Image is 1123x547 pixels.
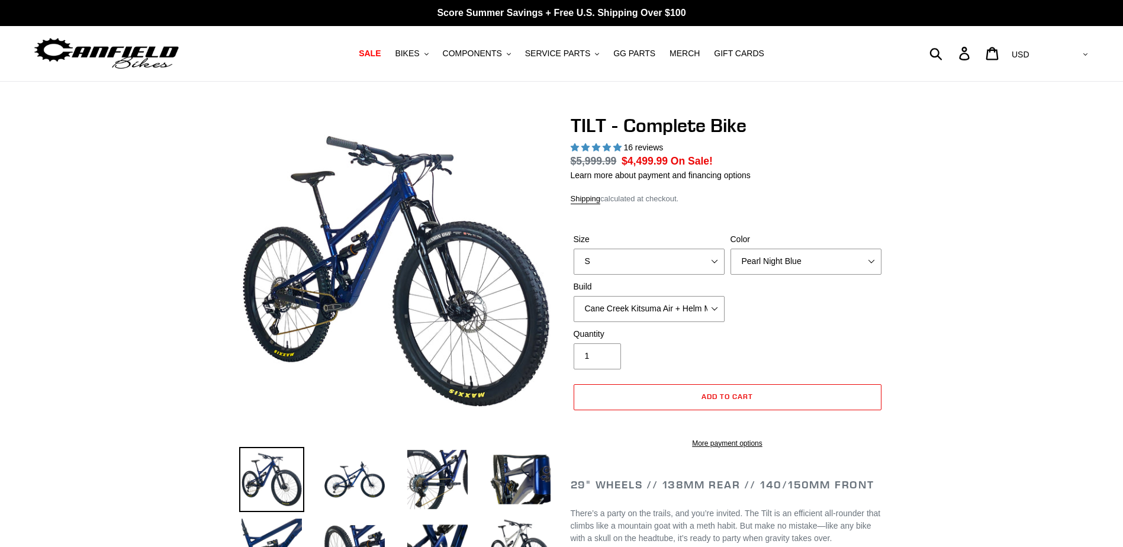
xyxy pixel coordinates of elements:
input: Search [936,40,966,66]
a: More payment options [574,438,881,449]
button: COMPONENTS [437,46,517,62]
a: GIFT CARDS [708,46,770,62]
a: Learn more about payment and financing options [571,170,751,180]
button: Add to cart [574,384,881,410]
a: MERCH [664,46,706,62]
img: Load image into Gallery viewer, TILT - Complete Bike [239,447,304,512]
div: calculated at checkout. [571,193,884,205]
a: SALE [353,46,387,62]
span: $4,499.99 [622,155,668,167]
label: Build [574,281,725,293]
span: GIFT CARDS [714,49,764,59]
img: Load image into Gallery viewer, TILT - Complete Bike [405,447,470,512]
span: SERVICE PARTS [525,49,590,59]
s: $5,999.99 [571,155,617,167]
button: BIKES [389,46,434,62]
label: Color [731,233,881,246]
img: Canfield Bikes [33,35,181,72]
span: On Sale! [671,153,713,169]
span: Add to cart [702,392,753,401]
span: MERCH [670,49,700,59]
span: 16 reviews [623,143,663,152]
span: COMPONENTS [443,49,502,59]
button: SERVICE PARTS [519,46,605,62]
a: GG PARTS [607,46,661,62]
span: GG PARTS [613,49,655,59]
h2: 29" Wheels // 138mm Rear // 140/150mm Front [571,478,884,491]
img: Load image into Gallery viewer, TILT - Complete Bike [322,447,387,512]
span: SALE [359,49,381,59]
img: Load image into Gallery viewer, TILT - Complete Bike [488,447,553,512]
a: Shipping [571,194,601,204]
p: There’s a party on the trails, and you’re invited. The Tilt is an efficient all-rounder that clim... [571,507,884,545]
h1: TILT - Complete Bike [571,114,884,137]
span: 5.00 stars [571,143,624,152]
label: Size [574,233,725,246]
label: Quantity [574,328,725,340]
span: BIKES [395,49,419,59]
